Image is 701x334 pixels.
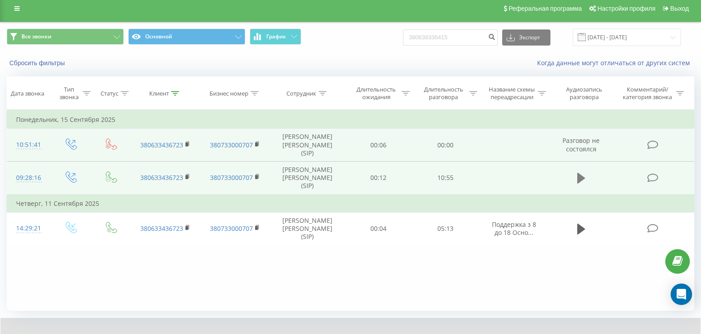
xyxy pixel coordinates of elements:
[210,173,253,182] a: 380733000707
[492,220,536,237] span: Поддержка з 8 до 18 Осно...
[7,59,69,67] button: Сбросить фильтры
[345,129,412,162] td: 00:06
[140,224,183,233] a: 380633436723
[412,212,479,245] td: 05:13
[621,86,674,101] div: Комментарий/категория звонка
[210,90,248,97] div: Бизнес номер
[557,86,611,101] div: Аудиозапись разговора
[420,86,466,101] div: Длительность разговора
[11,90,44,97] div: Дата звонка
[266,33,286,40] span: График
[403,29,498,46] input: Поиск по номеру
[270,161,345,194] td: [PERSON_NAME] [PERSON_NAME] (SIP)
[16,169,41,187] div: 09:28:16
[286,90,316,97] div: Сотрудник
[16,136,41,154] div: 10:51:41
[101,90,118,97] div: Статус
[562,136,600,153] span: Разговор не состоялся
[671,284,692,305] div: Open Intercom Messenger
[597,5,655,12] span: Настройки профиля
[353,86,399,101] div: Длительность ожидания
[58,86,80,101] div: Тип звонка
[149,90,169,97] div: Клиент
[345,161,412,194] td: 00:12
[7,111,694,129] td: Понедельник, 15 Сентября 2025
[537,58,694,67] a: Когда данные могут отличаться от других систем
[210,224,253,233] a: 380733000707
[270,212,345,245] td: [PERSON_NAME] [PERSON_NAME] (SIP)
[140,141,183,149] a: 380633436723
[412,129,479,162] td: 00:00
[488,86,536,101] div: Название схемы переадресации
[7,29,124,45] button: Все звонки
[502,29,550,46] button: Экспорт
[250,29,301,45] button: График
[670,5,689,12] span: Выход
[140,173,183,182] a: 380633436723
[7,195,694,213] td: Четверг, 11 Сентября 2025
[210,141,253,149] a: 380733000707
[128,29,245,45] button: Основной
[16,220,41,237] div: 14:29:21
[412,161,479,194] td: 10:55
[21,33,51,40] span: Все звонки
[508,5,582,12] span: Реферальная программа
[345,212,412,245] td: 00:04
[270,129,345,162] td: [PERSON_NAME] [PERSON_NAME] (SIP)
